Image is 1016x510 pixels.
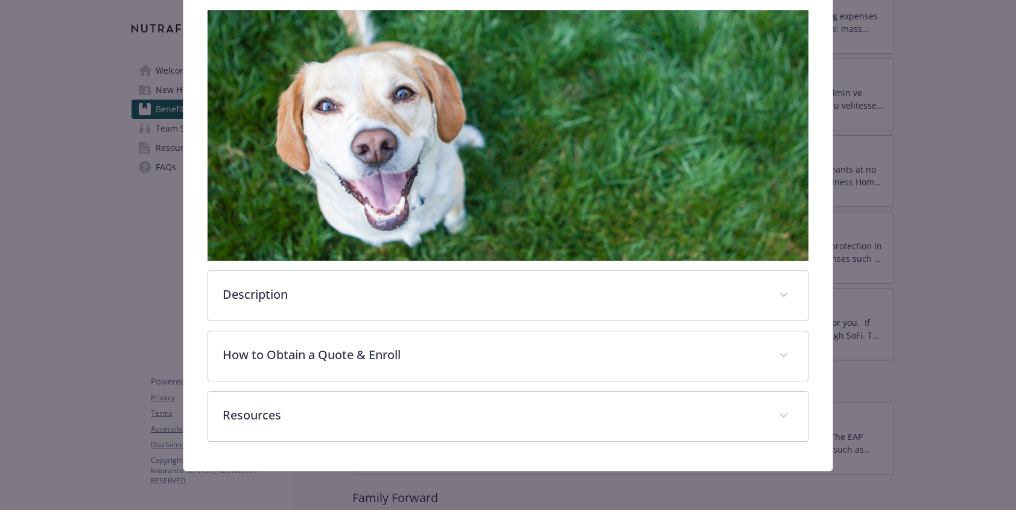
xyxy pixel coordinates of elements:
[223,406,764,424] p: Resources
[223,346,764,364] p: How to Obtain a Quote & Enroll
[208,331,808,381] div: How to Obtain a Quote & Enroll
[208,271,808,320] div: Description
[208,10,808,261] img: banner
[223,285,764,304] p: Description
[208,392,808,441] div: Resources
